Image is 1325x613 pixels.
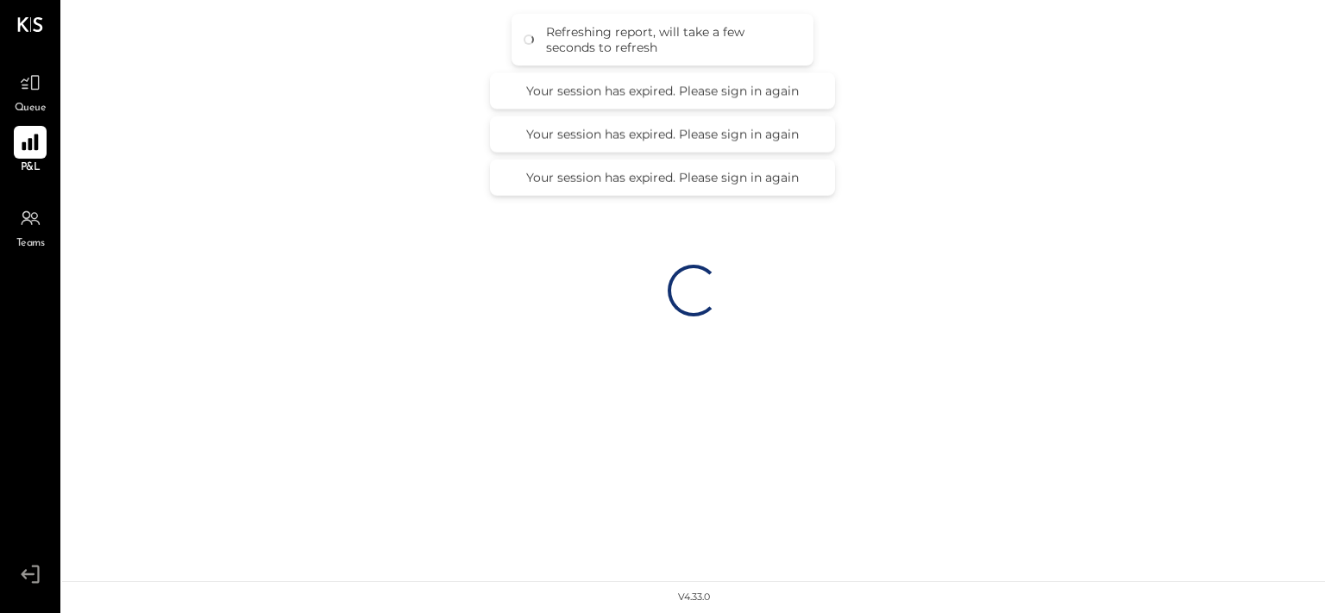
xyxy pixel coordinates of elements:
div: Your session has expired. Please sign in again [507,127,818,142]
a: Teams [1,202,60,252]
span: Teams [16,236,45,252]
div: Refreshing report, will take a few seconds to refresh [546,24,796,55]
span: Queue [15,101,47,116]
a: Queue [1,66,60,116]
span: P&L [21,160,41,176]
div: v 4.33.0 [678,591,710,604]
a: P&L [1,126,60,176]
div: Your session has expired. Please sign in again [507,170,818,185]
div: Your session has expired. Please sign in again [507,83,818,98]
